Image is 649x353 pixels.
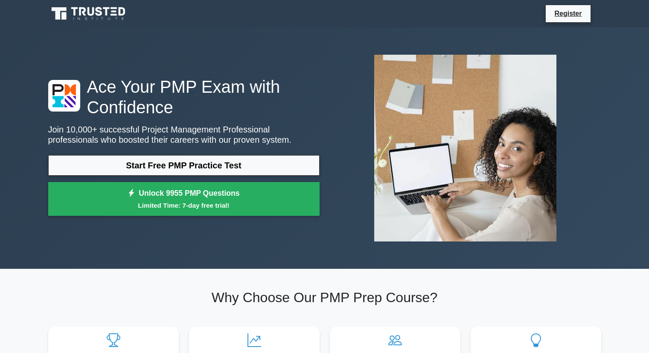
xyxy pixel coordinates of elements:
h2: Why Choose Our PMP Prep Course? [48,289,601,306]
a: Register [549,8,587,19]
a: Start Free PMP Practice Test [48,155,320,176]
p: Join 10,000+ successful Project Management Professional professionals who boosted their careers w... [48,124,320,145]
small: Limited Time: 7-day free trial! [59,200,309,210]
h1: Ace Your PMP Exam with Confidence [48,76,320,118]
a: Unlock 9955 PMP QuestionsLimited Time: 7-day free trial! [48,182,320,216]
